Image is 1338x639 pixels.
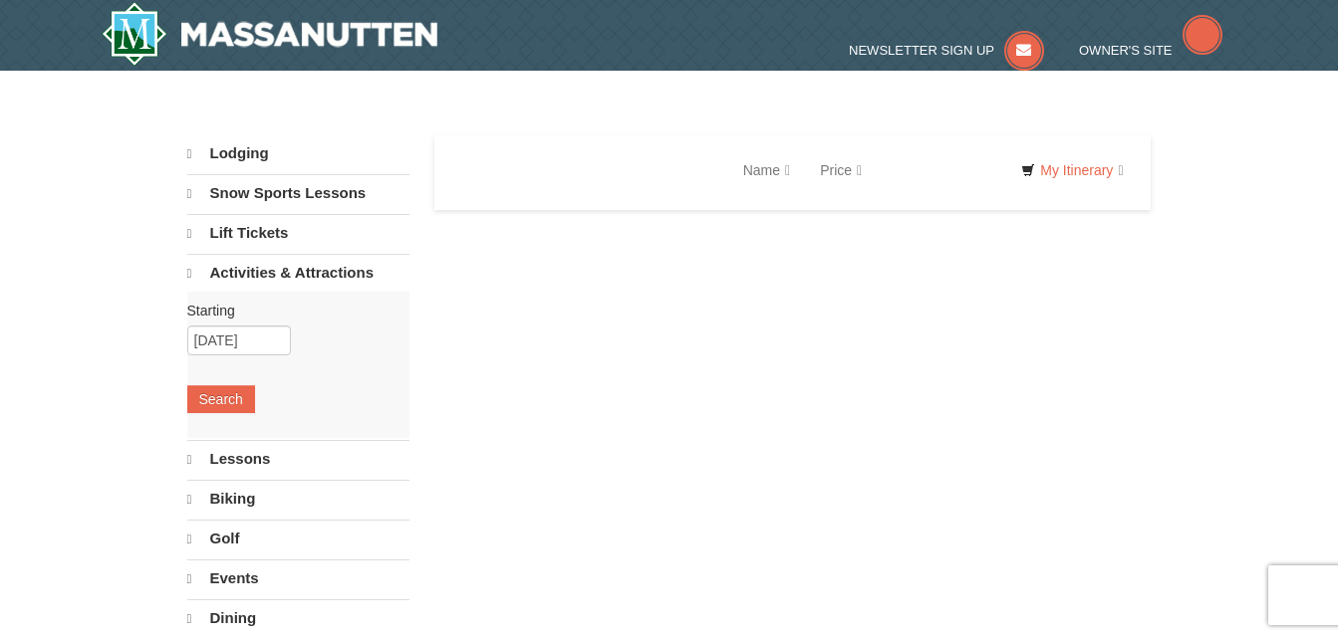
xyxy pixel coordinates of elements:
a: Owner's Site [1079,43,1222,58]
a: Newsletter Sign Up [849,43,1044,58]
a: Lift Tickets [187,214,409,252]
span: Owner's Site [1079,43,1173,58]
a: Price [805,150,877,190]
a: Biking [187,480,409,518]
button: Search [187,385,255,413]
a: My Itinerary [1008,155,1136,185]
label: Starting [187,301,395,320]
a: Dining [187,599,409,637]
a: Massanutten Resort [102,2,438,66]
a: Events [187,559,409,597]
span: Newsletter Sign Up [849,43,994,58]
a: Snow Sports Lessons [187,174,409,212]
a: Name [728,150,805,190]
a: Golf [187,520,409,557]
a: Lodging [187,135,409,172]
a: Lessons [187,440,409,478]
a: Activities & Attractions [187,254,409,292]
img: Massanutten Resort Logo [102,2,438,66]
